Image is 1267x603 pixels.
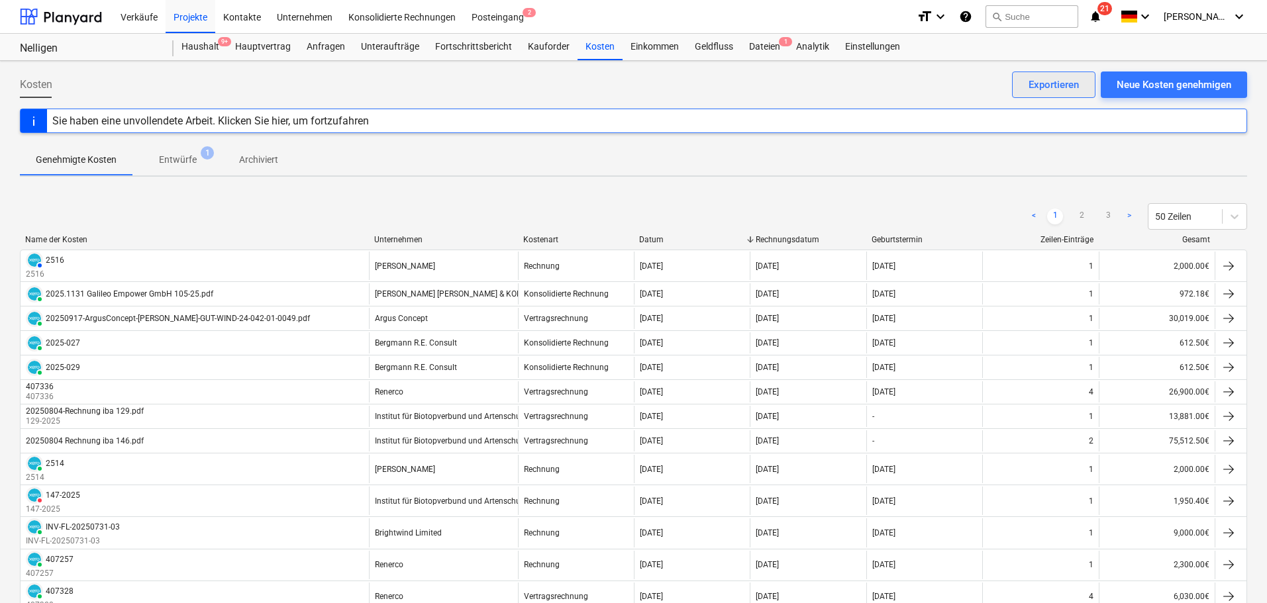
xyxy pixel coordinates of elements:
[353,34,427,60] div: Unteraufträge
[36,153,117,167] p: Genehmigte Kosten
[872,363,895,372] div: [DATE]
[159,153,197,167] p: Entwürfe
[46,338,80,348] div: 2025-027
[375,528,442,537] div: Brightwind Limited
[524,261,560,271] div: Rechnung
[523,235,629,244] div: Kostenart
[524,338,609,348] div: Konsolidierte Rechnung
[26,269,64,280] p: 2516
[218,37,231,46] span: 9+
[756,528,779,537] div: [DATE]
[1099,518,1215,547] div: 9,000.00€
[1099,430,1215,451] div: 75,512.50€
[1089,592,1093,601] div: 4
[28,336,41,349] img: xero.svg
[174,34,227,60] div: Haushalt
[1101,71,1247,98] button: Neue Kosten genehmigen
[1099,487,1215,515] div: 1,950.40€
[46,555,74,564] div: 407257
[25,235,364,244] div: Name der Kosten
[524,289,609,299] div: Konsolidierte Rechnung
[26,382,54,391] div: 407336
[1089,528,1093,537] div: 1
[26,582,43,600] div: Die Rechnung wurde mit Xero synchronisiert und ihr Status ist derzeit PAID
[174,34,227,60] a: Haushalt9+
[524,314,588,323] div: Vertragsrechnung
[28,584,41,598] img: xero.svg
[28,553,41,566] img: xero.svg
[872,289,895,299] div: [DATE]
[991,11,1002,22] span: search
[524,436,588,445] div: Vertragsrechnung
[1201,539,1267,603] iframe: Chat Widget
[756,235,862,244] div: Rechnungsdatum
[756,363,779,372] div: [DATE]
[299,34,353,60] div: Anfragen
[1117,76,1231,93] div: Neue Kosten genehmigen
[46,459,64,468] div: 2514
[1029,76,1079,93] div: Exportieren
[872,560,895,569] div: [DATE]
[524,560,560,569] div: Rechnung
[524,412,588,421] div: Vertragsrechnung
[578,34,623,60] a: Kosten
[1089,560,1093,569] div: 1
[640,412,663,421] div: [DATE]
[756,387,779,396] div: [DATE]
[46,255,64,265] div: 2516
[26,416,146,427] p: 129-2025
[988,235,1094,244] div: Zeilen-Einträge
[640,496,663,506] div: [DATE]
[375,592,403,601] div: Renerco
[986,5,1078,28] button: Suche
[788,34,837,60] a: Analytik
[1089,261,1093,271] div: 1
[1099,252,1215,280] div: 2,000.00€
[375,436,527,445] div: Institut für Biotopverbund und Artenschutz
[375,338,457,348] div: Bergmann R.E. Consult
[46,363,80,372] div: 2025-029
[640,592,663,601] div: [DATE]
[1089,496,1093,506] div: 1
[26,504,80,515] p: 147-2025
[427,34,520,60] a: Fortschrittsbericht
[872,235,978,244] div: Geburtstermin
[872,592,895,601] div: [DATE]
[227,34,299,60] div: Hauptvertrag
[756,592,779,601] div: [DATE]
[1164,11,1230,22] span: [PERSON_NAME]
[1099,283,1215,304] div: 972.18€
[26,406,144,416] div: 20250804-Rechnung iba 129.pdf
[28,457,41,470] img: xero.svg
[28,520,41,533] img: xero.svg
[756,314,779,323] div: [DATE]
[741,34,788,60] div: Dateien
[46,490,80,500] div: 147-2025
[1089,436,1093,445] div: 2
[26,334,43,351] div: Die Rechnung wurde mit Xero synchronisiert und ihr Status ist derzeit PAID
[375,465,435,474] div: [PERSON_NAME]
[1104,235,1210,244] div: Gesamt
[687,34,741,60] div: Geldfluss
[1012,71,1095,98] button: Exportieren
[756,560,779,569] div: [DATE]
[524,496,560,506] div: Rechnung
[1089,314,1093,323] div: 1
[959,9,972,24] i: Wissensbasis
[52,115,369,127] div: Sie haben eine unvollendete Arbeit. Klicken Sie hier, um fortzufahren
[640,314,663,323] div: [DATE]
[1201,539,1267,603] div: Chat-Widget
[1089,289,1093,299] div: 1
[28,488,41,502] img: xero.svg
[46,586,74,596] div: 407328
[872,528,895,537] div: [DATE]
[837,34,908,60] div: Einstellungen
[756,465,779,474] div: [DATE]
[26,436,144,445] div: 20250804 Rechnung iba 146.pdf
[640,436,663,445] div: [DATE]
[756,289,779,299] div: [DATE]
[756,338,779,348] div: [DATE]
[375,560,403,569] div: Renerco
[917,9,933,24] i: format_size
